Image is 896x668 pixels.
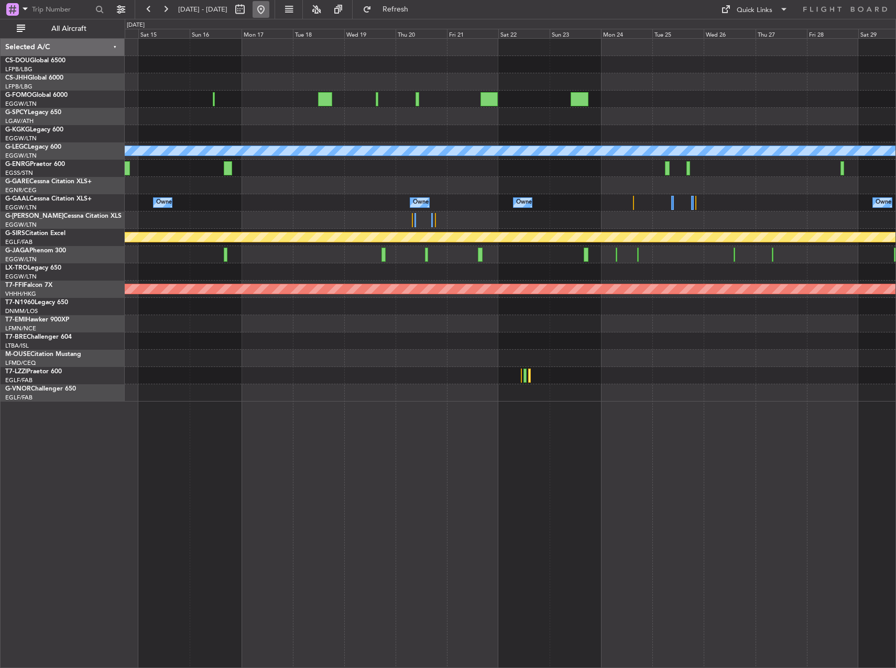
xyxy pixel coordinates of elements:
a: EGNR/CEG [5,186,37,194]
span: LX-TRO [5,265,28,271]
button: All Aircraft [12,20,114,37]
a: EGGW/LTN [5,152,37,160]
div: Fri 21 [447,29,498,38]
span: G-SIRS [5,230,25,237]
span: G-FOMO [5,92,32,98]
a: T7-EMIHawker 900XP [5,317,69,323]
span: G-[PERSON_NAME] [5,213,63,219]
a: G-GAALCessna Citation XLS+ [5,196,92,202]
a: CS-DOUGlobal 6500 [5,58,65,64]
a: EGLF/FAB [5,376,32,384]
a: T7-N1960Legacy 650 [5,299,68,306]
div: [DATE] [127,21,145,30]
span: G-SPCY [5,109,28,116]
span: G-KGKG [5,127,30,133]
div: Quick Links [737,5,772,16]
div: Owner [516,195,534,210]
span: M-OUSE [5,351,30,358]
div: Sun 16 [190,29,241,38]
a: CS-JHHGlobal 6000 [5,75,63,81]
span: [DATE] - [DATE] [178,5,227,14]
div: Wed 19 [344,29,396,38]
a: G-[PERSON_NAME]Cessna Citation XLS [5,213,122,219]
a: LTBA/ISL [5,342,29,350]
a: EGGW/LTN [5,255,37,263]
input: Trip Number [32,2,92,17]
span: G-LEGC [5,144,28,150]
div: Owner [876,195,893,210]
div: Sat 15 [138,29,190,38]
a: M-OUSECitation Mustang [5,351,81,358]
a: EGGW/LTN [5,273,37,281]
span: All Aircraft [27,25,111,32]
a: LFMD/CEQ [5,359,36,367]
button: Quick Links [716,1,793,18]
a: G-JAGAPhenom 300 [5,248,66,254]
a: T7-BREChallenger 604 [5,334,72,340]
a: EGLF/FAB [5,238,32,246]
span: G-GARE [5,179,29,185]
span: T7-N1960 [5,299,35,306]
a: T7-LZZIPraetor 600 [5,369,62,375]
a: T7-FFIFalcon 7X [5,282,52,288]
a: G-ENRGPraetor 600 [5,161,65,168]
span: CS-DOU [5,58,30,64]
a: G-KGKGLegacy 600 [5,127,63,133]
a: EGSS/STN [5,169,33,177]
div: Sun 23 [550,29,601,38]
a: EGGW/LTN [5,135,37,142]
div: Wed 26 [704,29,755,38]
span: G-JAGA [5,248,29,254]
a: G-GARECessna Citation XLS+ [5,179,92,185]
a: DNMM/LOS [5,307,38,315]
a: LX-TROLegacy 650 [5,265,61,271]
a: LFPB/LBG [5,83,32,91]
div: Mon 24 [601,29,652,38]
span: G-ENRG [5,161,30,168]
a: G-LEGCLegacy 600 [5,144,61,150]
span: G-VNOR [5,386,31,392]
a: G-FOMOGlobal 6000 [5,92,68,98]
span: Refresh [374,6,418,13]
a: G-SIRSCitation Excel [5,230,65,237]
a: EGGW/LTN [5,100,37,108]
span: T7-BRE [5,334,27,340]
div: Owner [156,195,174,210]
a: LGAV/ATH [5,117,34,125]
div: Tue 25 [652,29,704,38]
div: Fri 28 [807,29,858,38]
span: T7-EMI [5,317,26,323]
span: T7-LZZI [5,369,27,375]
a: EGGW/LTN [5,221,37,229]
div: Thu 27 [756,29,807,38]
a: G-VNORChallenger 650 [5,386,76,392]
a: EGGW/LTN [5,204,37,211]
span: CS-JHH [5,75,28,81]
span: T7-FFI [5,282,24,288]
button: Refresh [358,1,421,18]
div: Sat 22 [498,29,550,38]
a: G-SPCYLegacy 650 [5,109,61,116]
a: VHHH/HKG [5,290,36,298]
span: G-GAAL [5,196,29,202]
div: Mon 17 [242,29,293,38]
a: LFMN/NCE [5,325,36,332]
a: EGLF/FAB [5,394,32,402]
div: Thu 20 [396,29,447,38]
div: Owner [413,195,431,210]
a: LFPB/LBG [5,65,32,73]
